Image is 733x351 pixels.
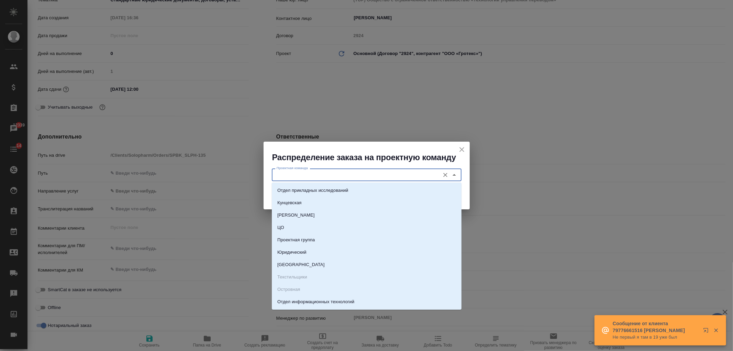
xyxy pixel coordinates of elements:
[441,170,450,180] button: Очистить
[277,237,315,243] p: Проектная группа
[277,199,302,206] p: Кунцевская
[277,249,307,256] p: Юридический
[272,152,470,163] h2: Распределение заказа на проектную команду
[699,323,715,340] button: Открыть в новой вкладке
[709,327,723,333] button: Закрыть
[613,334,699,341] p: Не первый я там в 19 уже был
[277,261,324,268] p: [GEOGRAPHIC_DATA]
[277,224,284,231] p: ЦО
[449,170,459,180] button: Close
[277,298,354,305] p: Отдел информационных технологий
[277,187,348,194] p: Отдел прикладных исследований
[457,144,467,155] button: close
[277,212,315,219] p: [PERSON_NAME]
[613,320,699,334] p: Сообщение от клиента 79776661516 [PERSON_NAME]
